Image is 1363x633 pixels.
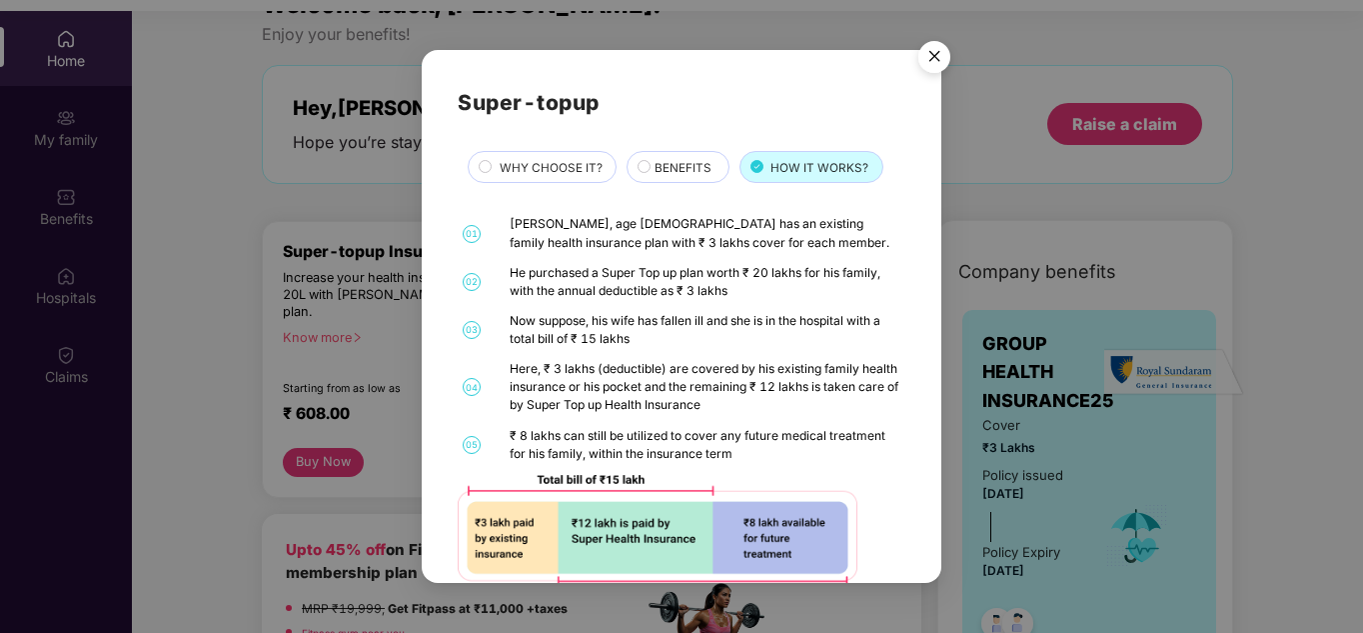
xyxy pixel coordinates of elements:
[906,32,962,88] img: svg+xml;base64,PHN2ZyB4bWxucz0iaHR0cDovL3d3dy53My5vcmcvMjAwMC9zdmciIHdpZHRoPSI1NiIgaGVpZ2h0PSI1Ni...
[510,360,900,414] div: Here, ₹ 3 lakhs (deductible) are covered by his existing family health insurance or his pocket an...
[770,159,868,178] span: HOW IT WORKS?
[510,215,900,251] div: [PERSON_NAME], age [DEMOGRAPHIC_DATA] has an existing family health insurance plan with ₹ 3 lakhs...
[510,427,900,463] div: ₹ 8 lakhs can still be utilized to cover any future medical treatment for his family, within the ...
[463,225,481,243] span: 01
[463,321,481,339] span: 03
[510,312,900,348] div: Now suppose, his wife has fallen ill and she is in the hospital with a total bill of ₹ 15 lakhs
[500,159,603,178] span: WHY CHOOSE IT?
[458,86,904,119] h2: Super-topup
[463,436,481,454] span: 05
[655,159,711,178] span: BENEFITS
[458,475,857,598] img: 92ad5f425632aafc39dd5e75337fe900.png
[463,273,481,291] span: 02
[463,378,481,396] span: 04
[906,31,960,85] button: Close
[510,264,900,300] div: He purchased a Super Top up plan worth ₹ 20 lakhs for his family, with the annual deductible as ₹...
